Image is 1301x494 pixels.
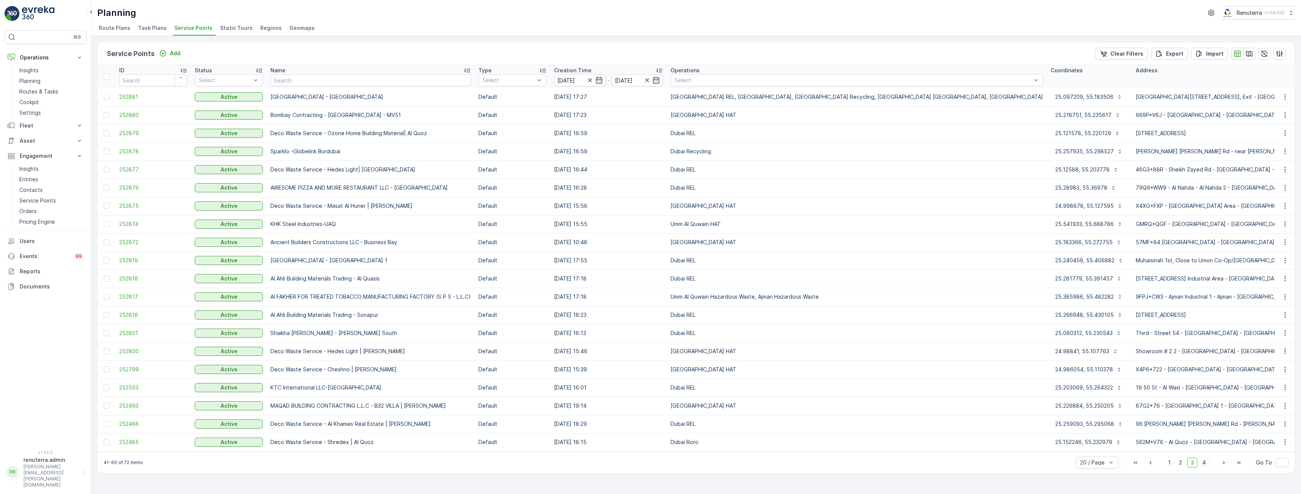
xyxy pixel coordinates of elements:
td: Default [475,270,550,288]
button: 25.266948, 55.430105 [1051,309,1127,321]
td: [GEOGRAPHIC_DATA] HAT [667,360,1047,379]
td: Dubai REL [667,161,1047,179]
p: Active [220,293,238,301]
div: Toggle Row Selected [104,421,110,427]
span: Regions [260,24,282,32]
td: Dubai REL [667,270,1047,288]
td: [DATE] 15:46 [550,342,667,360]
td: Default [475,142,550,161]
button: Active [195,201,263,210]
div: Toggle Row Selected [104,130,110,136]
p: Planning [19,77,40,85]
div: Toggle Row Selected [104,112,110,118]
button: Active [195,92,263,101]
div: Toggle Row Selected [104,167,110,173]
button: Clear Filters [1095,48,1148,60]
p: Service Points [107,48,155,59]
a: Reports [5,264,86,279]
p: Active [220,166,238,173]
div: Toggle Row Selected [104,330,110,336]
button: Active [195,147,263,156]
p: Operations [671,67,700,74]
p: 25.218751, 55.235617 [1055,111,1112,119]
button: 24.998678, 55.127595 [1051,200,1127,212]
td: Deco Waste Service - Al Khames Real Estate | [PERSON_NAME] [267,415,475,433]
a: 252493 [119,402,187,410]
span: 252503 [119,384,187,391]
button: Active [195,111,263,120]
button: Active [195,129,263,138]
span: 252486 [119,420,187,428]
button: Fleet [5,118,86,133]
a: 252872 [119,238,187,246]
a: 252881 [119,93,187,101]
a: Documents [5,279,86,294]
p: Active [220,93,238,101]
button: Active [195,238,263,247]
p: 24.998678, 55.127595 [1055,202,1114,210]
a: 252801 [119,329,187,337]
button: 25.121578, 55.220129 [1051,127,1125,139]
button: 25.203069, 55.264322 [1051,382,1127,394]
a: 252875 [119,202,187,210]
button: 25.240459, 55.406882 [1051,254,1128,266]
input: dd/mm/yyyy [612,74,663,86]
p: renuterra.admin [23,456,80,464]
p: Active [220,329,238,337]
button: Operations [5,50,86,65]
p: Entities [19,176,38,183]
p: 25.183366, 55.272755 [1055,238,1113,246]
td: Default [475,215,550,233]
td: [GEOGRAPHIC_DATA] HAT [667,397,1047,415]
button: 25.28983, 55.36978 [1051,182,1121,194]
td: [DATE] 16:13 [550,324,667,342]
p: Address [1136,67,1158,74]
p: Select [483,76,535,84]
span: 252876 [119,184,187,192]
span: Geomaps [289,24,315,32]
td: Default [475,288,550,306]
span: Route Plans [99,24,130,32]
span: 252874 [119,220,187,228]
button: Active [195,329,263,338]
p: Settings [19,109,41,117]
p: 25.266948, 55.430105 [1055,311,1114,319]
p: 99 [76,253,82,259]
p: Events [20,252,70,260]
p: Select [675,76,1031,84]
p: Clear Filters [1110,50,1143,58]
td: [DATE] 16:59 [550,142,667,161]
span: Static Tours [220,24,253,32]
p: Operations [20,54,71,61]
p: - [607,76,610,85]
p: Active [220,384,238,391]
td: Sparklo -Globelink Burdubai [267,142,475,161]
p: 24.986054, 55.110378 [1055,366,1113,373]
td: [DATE] 17:23 [550,106,667,124]
p: ( +04:00 ) [1265,10,1284,16]
button: Export [1151,48,1188,60]
td: Default [475,379,550,397]
p: Active [220,348,238,355]
p: Service Points [19,197,56,204]
span: 3 [1187,458,1197,468]
td: Default [475,197,550,215]
button: Active [195,165,263,174]
td: [GEOGRAPHIC_DATA] HAT [667,197,1047,215]
td: KHK Steel Industries-UAQ [267,215,475,233]
p: Users [20,237,83,245]
p: Active [220,148,238,155]
td: [DATE] 17:27 [550,88,667,106]
button: 24.986054, 55.110378 [1051,363,1127,376]
a: 252878 [119,148,187,155]
img: logo [5,6,20,21]
td: Deco Waste Service - Shredex | Al Quoz [267,433,475,451]
span: 252485 [119,438,187,446]
div: Toggle Row Selected [104,203,110,209]
td: [GEOGRAPHIC_DATA] REL, [GEOGRAPHIC_DATA], [GEOGRAPHIC_DATA] Recycling, [GEOGRAPHIC_DATA] [GEOGRAP... [667,88,1047,106]
p: Planning [97,7,136,19]
a: Orders [16,206,86,217]
td: Dubai REL [667,179,1047,197]
td: [DATE] 17:55 [550,251,667,270]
